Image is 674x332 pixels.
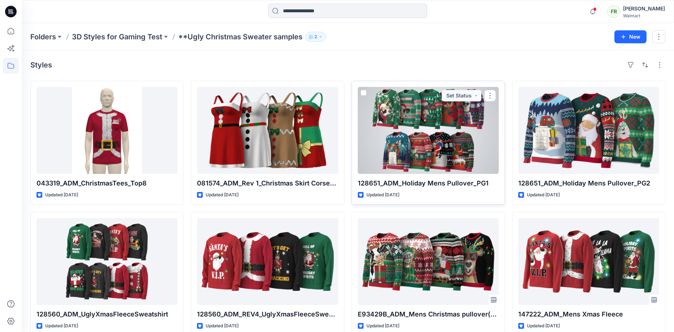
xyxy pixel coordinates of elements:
a: 081574_ADM_Rev 1_Christmas Skirt Corset 2 PC Set [197,87,338,174]
p: Updated [DATE] [527,191,560,199]
button: New [614,30,647,43]
p: 128560_ADM_REV4_UglyXmasFleeceSweatshirt [197,309,338,319]
p: E93429B_ADM_Mens Christmas pullover(TM) [358,309,499,319]
p: Updated [DATE] [45,322,78,330]
a: 147222_ADM_Mens Xmas Fleece [518,218,659,305]
a: 043319_ADM_ChristmasTees_Top8 [37,87,177,174]
a: Folders [30,32,56,42]
div: Walmart [623,13,665,18]
p: Updated [DATE] [206,322,239,330]
a: 128651_ADM_Holiday Mens Pullover_PG2 [518,87,659,174]
p: 043319_ADM_ChristmasTees_Top8 [37,178,177,188]
p: Updated [DATE] [527,322,560,330]
a: E93429B_ADM_Mens Christmas pullover(TM) [358,218,499,305]
p: 128651_ADM_Holiday Mens Pullover_PG1 [358,178,499,188]
p: Updated [DATE] [45,191,78,199]
p: 081574_ADM_Rev 1_Christmas Skirt Corset 2 PC Set [197,178,338,188]
p: Updated [DATE] [366,191,399,199]
p: **Ugly Christmas Sweater samples [178,32,302,42]
p: Updated [DATE] [206,191,239,199]
p: 147222_ADM_Mens Xmas Fleece [518,309,659,319]
a: 128651_ADM_Holiday Mens Pullover_PG1 [358,87,499,174]
p: 128651_ADM_Holiday Mens Pullover_PG2 [518,178,659,188]
p: 2 [314,33,317,41]
div: FR [607,5,620,18]
p: 128560_ADM_UglyXmasFleeceSweatshirt [37,309,177,319]
div: [PERSON_NAME] [623,4,665,13]
a: 128560_ADM_UglyXmasFleeceSweatshirt [37,218,177,305]
a: 128560_ADM_REV4_UglyXmasFleeceSweatshirt [197,218,338,305]
button: 2 [305,32,326,42]
a: 3D Styles for Gaming Test [72,32,162,42]
p: Updated [DATE] [366,322,399,330]
h4: Styles [30,61,52,69]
